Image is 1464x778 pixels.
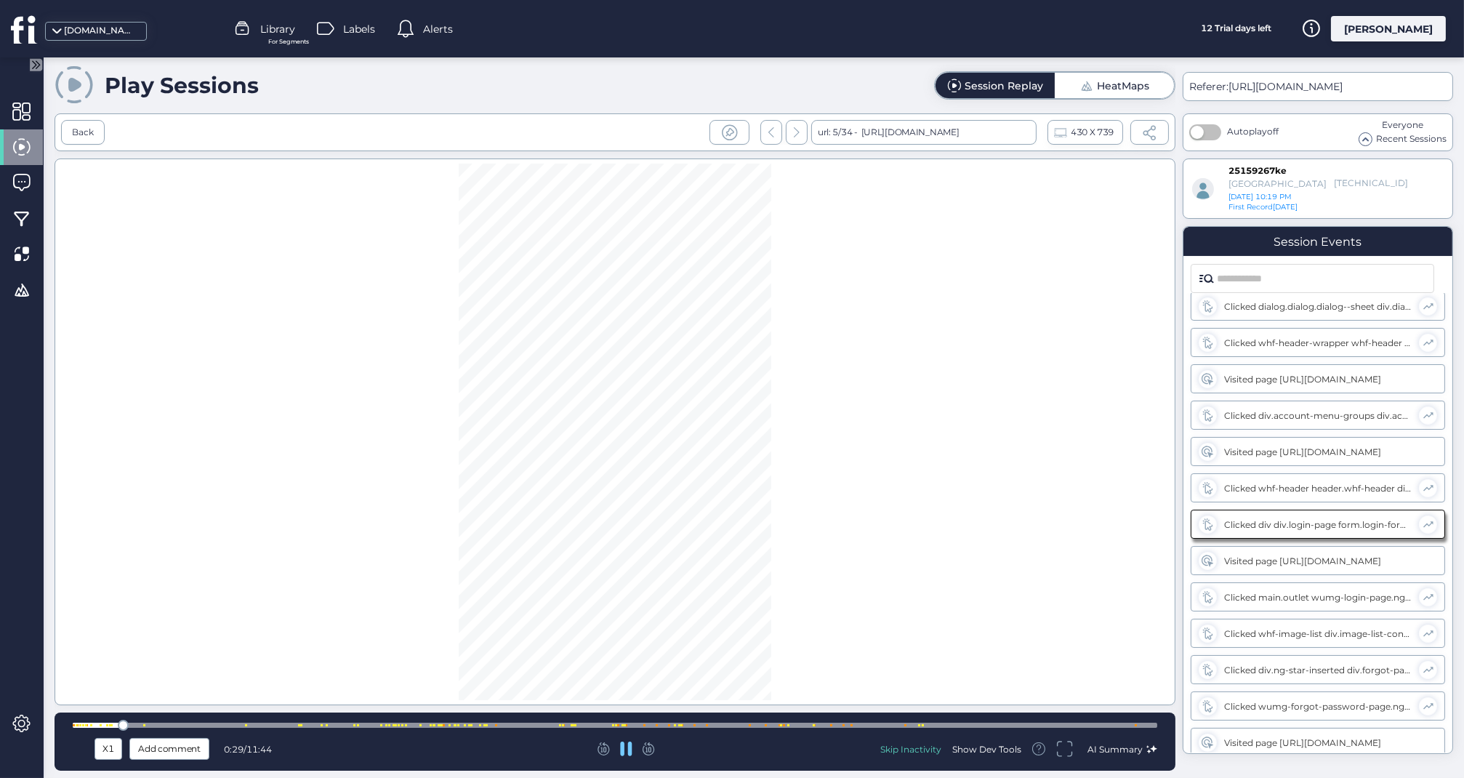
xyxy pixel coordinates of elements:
div: 25159267ke [1228,165,1300,177]
div: Clicked div.account-menu-groups div.account-menu-group.ng-star-inserted ul.account-menu-list li.a... [1224,410,1412,421]
div: url: 5/34 - [811,120,1037,145]
div: Clicked whf-header header.whf-header div.whf-header-right-container div.whf-header-action-buttons... [1224,483,1412,494]
div: Clicked main.outlet wumg-login-page.ng-star-inserted div div.login-page a.typo-text-small-button [1224,592,1412,603]
span: Recent Sessions [1376,132,1447,146]
div: Play Sessions [105,72,259,99]
div: Visited page [URL][DOMAIN_NAME] [1224,446,1413,457]
div: Clicked div.ng-star-inserted div.forgot-password-page form.forgot-password-form.ng-dirty.ng-valid... [1224,665,1412,675]
div: [GEOGRAPHIC_DATA] [1228,178,1327,189]
div: Session Events [1274,235,1362,249]
div: [PERSON_NAME] [1331,16,1446,41]
div: Visited page [URL][DOMAIN_NAME] [1224,374,1413,385]
span: For Segments [268,37,309,47]
div: Clicked whf-header-wrapper whf-header header.whf-header div.whf-header-right-container button.acc... [1224,337,1412,348]
span: First Record [1228,202,1273,212]
div: Visited page [URL][DOMAIN_NAME] [1224,556,1413,566]
span: Labels [343,21,375,37]
span: 0:29 [224,744,244,755]
span: Library [260,21,295,37]
span: 430 X 739 [1071,124,1114,140]
span: Autoplay [1227,126,1279,137]
div: [TECHNICAL_ID] [1334,177,1391,190]
div: Everyone [1359,119,1447,132]
div: [DATE] 10:19 PM [1228,192,1343,202]
div: Clicked dialog.dialog.dialog--sheet div.dialog__content-wrapper.dialog__content-wrapper--sheet.ng... [1224,301,1412,312]
div: HeatMaps [1097,81,1149,91]
span: Alerts [423,21,453,37]
span: 11:44 [246,744,272,755]
div: X1 [98,741,118,757]
div: Clicked div div.login-page form.login-form.ng-untouched.ng-pristine.ng-invalid div.input-group in... [1224,519,1412,530]
div: Skip Inactivity [880,743,941,755]
div: Show Dev Tools [952,743,1021,755]
div: Back [72,126,94,140]
div: Visited page [URL][DOMAIN_NAME] [1224,737,1413,748]
span: AI Summary [1087,744,1143,755]
div: / [224,744,275,755]
span: off [1267,126,1279,137]
span: Referer: [1189,80,1228,93]
div: [URL][DOMAIN_NAME] [858,120,960,145]
span: [URL][DOMAIN_NAME] [1228,80,1343,93]
span: Add comment [138,741,201,757]
div: 12 Trial days left [1182,16,1291,41]
div: Clicked whf-image-list div.image-list-container ul.image-list li.image-list__item-container.ng-st... [1224,628,1412,639]
div: Session Replay [965,81,1043,91]
div: Clicked wumg-forgot-password-page.ng-star-inserted div.ng-star-inserted div.forgot-password-page ... [1224,701,1412,712]
div: [DOMAIN_NAME] [64,24,137,38]
div: [DATE] [1228,202,1307,212]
